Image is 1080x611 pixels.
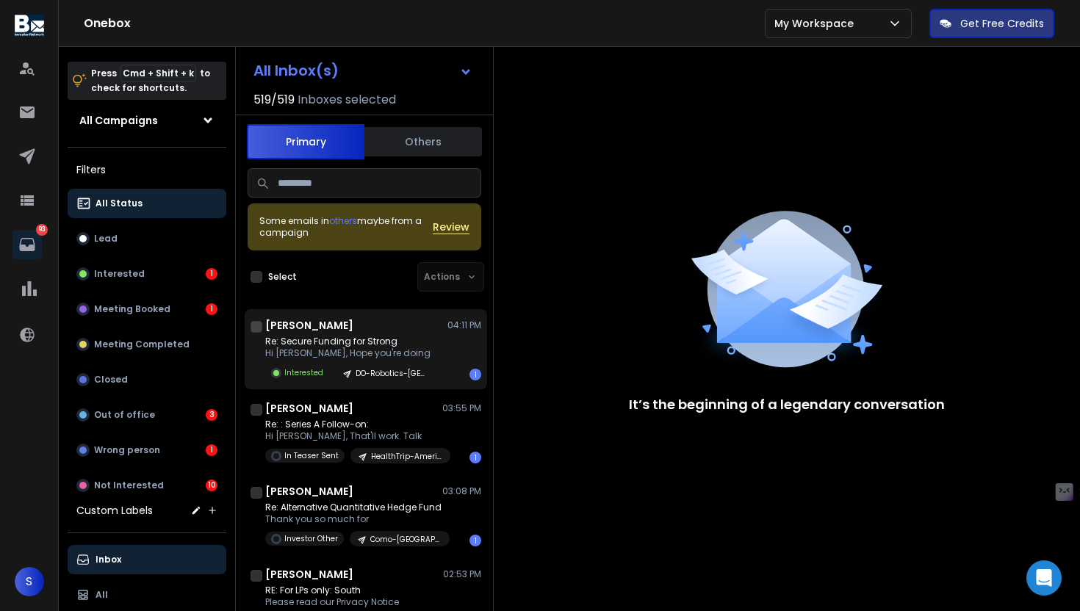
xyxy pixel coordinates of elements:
p: In Teaser Sent [284,450,339,461]
button: S [15,567,44,596]
h1: [PERSON_NAME] [265,484,353,499]
p: 04:11 PM [447,319,481,331]
p: Hi [PERSON_NAME], Hope you're doing [265,347,435,359]
button: Review [433,220,469,234]
p: Re: : Series A Follow-on: [265,419,442,430]
p: Please read our Privacy Notice [265,596,442,608]
div: 1 [469,369,481,380]
p: 02:53 PM [443,568,481,580]
p: Investor Other [284,533,338,544]
p: All Status [96,198,143,209]
h1: Onebox [84,15,765,32]
img: logo [15,15,44,36]
button: All Inbox(s) [242,56,484,85]
p: Re: Secure Funding for Strong [265,336,435,347]
button: Interested1 [68,259,226,289]
div: 1 [469,535,481,546]
p: RE: For LPs only: South [265,585,442,596]
h3: Custom Labels [76,503,153,518]
span: others [329,214,357,227]
div: Some emails in maybe from a campaign [259,215,433,239]
button: Meeting Completed [68,330,226,359]
p: Thank you so much for [265,513,442,525]
button: Wrong person1 [68,435,226,465]
button: All Campaigns [68,106,226,135]
p: Closed [94,374,128,386]
div: 3 [206,409,217,421]
div: 1 [469,452,481,463]
p: 03:55 PM [442,402,481,414]
label: Select [268,271,297,283]
p: Como-[GEOGRAPHIC_DATA] [370,534,441,545]
h1: All Inbox(s) [253,63,339,78]
p: Hi [PERSON_NAME], That'll work. Talk [265,430,442,442]
p: Out of office [94,409,155,421]
p: Meeting Booked [94,303,170,315]
button: All [68,580,226,610]
p: HealthTrip-Americas 3 [371,451,442,462]
h3: Inboxes selected [298,91,396,109]
h1: All Campaigns [79,113,158,128]
h1: [PERSON_NAME] [265,401,353,416]
p: Wrong person [94,444,160,456]
p: Not Interested [94,480,164,491]
p: Lead [94,233,118,245]
p: Inbox [96,554,121,565]
p: Re: Alternative Quantitative Hedge Fund [265,502,442,513]
button: Inbox [68,545,226,574]
button: Get Free Credits [929,9,1054,38]
span: Cmd + Shift + k [120,65,196,82]
p: 03:08 PM [442,485,481,497]
p: My Workspace [774,16,860,31]
button: Others [364,126,482,158]
h1: [PERSON_NAME] [265,318,353,333]
div: 1 [206,303,217,315]
p: Meeting Completed [94,339,190,350]
div: Open Intercom Messenger [1026,560,1062,596]
p: DO-Robotics-[GEOGRAPHIC_DATA] [356,368,426,379]
p: It’s the beginning of a legendary conversation [629,394,945,415]
p: Interested [94,268,145,280]
button: Meeting Booked1 [68,294,226,324]
p: Press to check for shortcuts. [91,66,210,95]
button: Closed [68,365,226,394]
button: Out of office3 [68,400,226,430]
p: Interested [284,367,323,378]
button: Primary [247,124,364,159]
h1: [PERSON_NAME] [265,567,353,582]
button: All Status [68,189,226,218]
p: Get Free Credits [960,16,1044,31]
span: 519 / 519 [253,91,295,109]
button: Lead [68,224,226,253]
div: 1 [206,268,217,280]
div: 10 [206,480,217,491]
div: 1 [206,444,217,456]
p: 93 [36,224,48,236]
h3: Filters [68,159,226,180]
a: 93 [12,230,42,259]
button: Not Interested10 [68,471,226,500]
p: All [96,589,108,601]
